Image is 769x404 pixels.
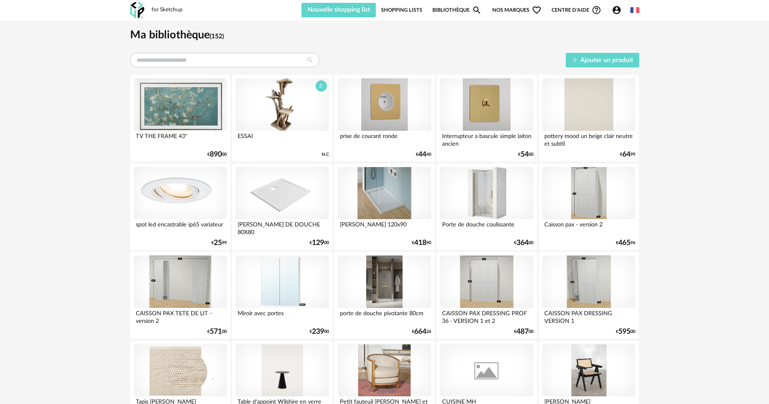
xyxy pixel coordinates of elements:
div: € 00 [514,329,533,335]
a: Caisson pax - version 2 Caisson pax - version 2 €46596 [539,163,639,250]
a: TV THE FRAME 43" TV THE FRAME 43" €89000 [130,75,230,161]
div: CAISSON PAX DRESSING VERSION 1 [542,308,635,324]
span: 890 [210,152,222,157]
div: € 40 [416,152,431,157]
div: € 90 [412,240,431,246]
button: Nouvelle shopping list [301,3,376,17]
a: Miroir avec portes Miroir avec portes Miroir avec portes €23900 [232,252,332,339]
span: Nos marques [492,3,541,17]
a: spot led encastrable ip65 variateur spot led encastrable ip65 variateur €2599 [130,163,230,250]
div: CAISSON PAX DRESSING PROF 36 - VERSION 1 et 2 [440,308,533,324]
a: Porte de douche coulissante Porte de douche coulissante €36400 [436,163,537,250]
div: [PERSON_NAME] 120x90 [338,219,431,235]
div: ESSAI [236,131,329,147]
img: fr [630,6,639,15]
a: receveur 120x90 [PERSON_NAME] 120x90 €41890 [334,163,434,250]
a: CAISSON PAX DRESSING PROF 36 - VERSION 1 et 2 CAISSON PAX DRESSING PROF 36 - VERSION 1 et 2 €48700 [436,252,537,339]
span: (152) [210,33,224,40]
a: Interrupteur a bascule simple laiton ancien Interrupteur a bascule simple laiton ancien €5400 [436,75,537,161]
div: € 00 [207,329,227,335]
div: CAISSON PAX TETE DE LIT - version 2 [134,308,227,324]
div: prise de courant ronde [338,131,431,147]
span: 664 [414,329,426,335]
a: prise de courant ronde prise de courant ronde €4440 [334,75,434,161]
span: Help Circle Outline icon [592,5,601,15]
div: Interrupteur a bascule simple laiton ancien [440,131,533,147]
div: € 00 [616,329,635,335]
div: Miroir avec portes [236,308,329,324]
div: € 00 [207,152,227,157]
span: Ajouter un produit [580,57,633,63]
span: 239 [312,329,324,335]
span: 25 [214,240,222,246]
img: OXP [130,2,144,19]
span: Account Circle icon [612,5,625,15]
span: 364 [516,240,529,246]
div: € 00 [310,240,329,246]
span: 44 [418,152,426,157]
div: € 99 [211,240,227,246]
span: Heart Outline icon [532,5,541,15]
span: 418 [414,240,426,246]
div: € 99 [620,152,635,157]
span: 54 [520,152,529,157]
div: pottery mood un beige clair neutre et subtil [542,131,635,147]
div: Porte de douche coulissante [440,219,533,235]
div: € 00 [310,329,329,335]
span: Magnify icon [472,5,482,15]
div: € 26 [412,329,431,335]
div: € 00 [514,240,533,246]
span: Nouvelle shopping list [308,6,370,13]
span: 571 [210,329,222,335]
a: CAISSON PAX TETE DE LIT - version 2 CAISSON PAX TETE DE LIT - version 2 €57100 [130,252,230,339]
a: RECEVEUR DE DOUCHE 80X80 [PERSON_NAME] DE DOUCHE 80X80 €12900 [232,163,332,250]
a: CAISSON PAX DRESSING VERSION 1 CAISSON PAX DRESSING VERSION 1 €59500 [539,252,639,339]
span: 64 [622,152,630,157]
div: spot led encastrable ip65 variateur [134,219,227,235]
a: pottery mood un beige clair neutre et subtil pottery mood un beige clair neutre et subtil €6499 [539,75,639,161]
div: porte de douche pivotante 80cm [338,308,431,324]
div: € 96 [616,240,635,246]
span: Centre d'aideHelp Circle Outline icon [552,5,601,15]
span: 595 [618,329,630,335]
h1: Ma bibliothèque [130,28,639,42]
span: 129 [312,240,324,246]
span: 465 [618,240,630,246]
div: Caisson pax - version 2 [542,219,635,235]
div: TV THE FRAME 43" [134,131,227,147]
a: Shopping Lists [381,3,422,17]
span: Account Circle icon [612,5,622,15]
a: ESSAI ESSAI N.C [232,75,332,161]
a: porte de douche pivotante 80cm porte de douche pivotante 80cm porte de douche pivotante 80cm €66426 [334,252,434,339]
div: € 00 [518,152,533,157]
a: BibliothèqueMagnify icon [432,3,482,17]
div: for Sketchup [152,6,183,14]
span: N.C [322,152,329,157]
button: Ajouter un produit [566,53,639,68]
span: 487 [516,329,529,335]
div: [PERSON_NAME] DE DOUCHE 80X80 [236,219,329,235]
